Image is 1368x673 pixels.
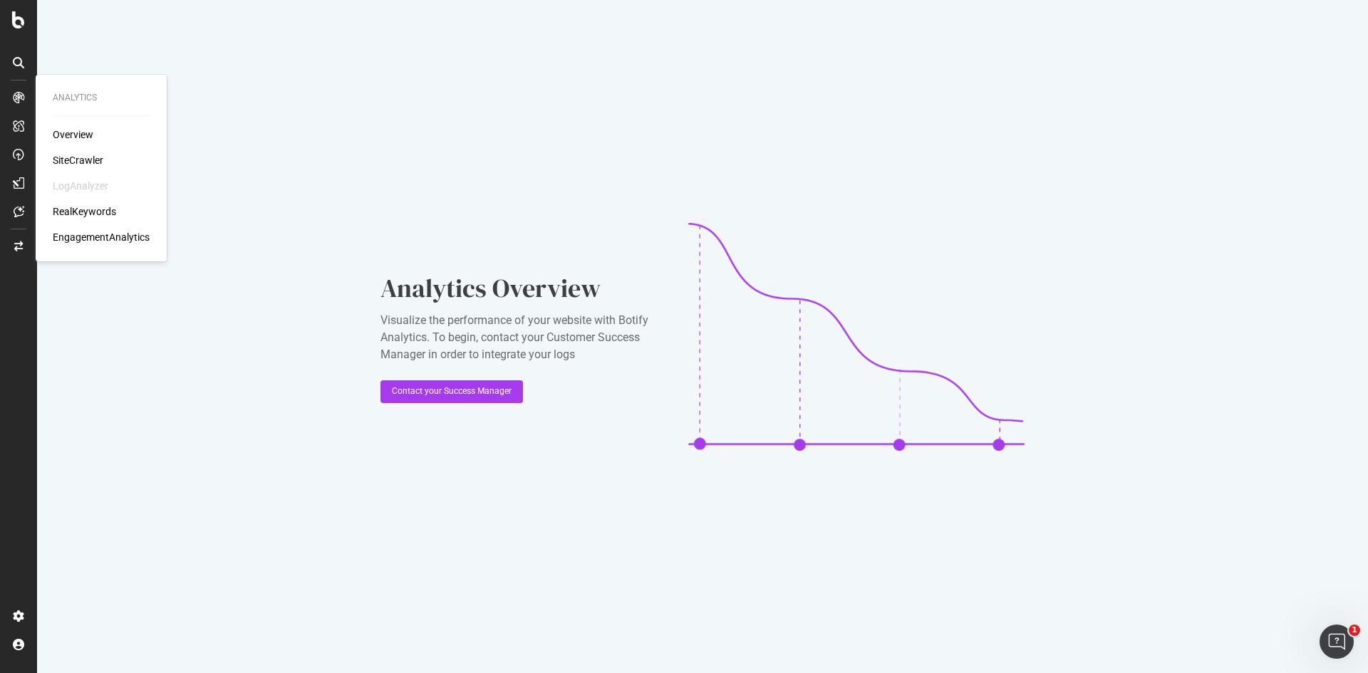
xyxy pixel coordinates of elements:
[380,312,665,363] div: Visualize the performance of your website with Botify Analytics. To begin, contact your Customer ...
[53,230,150,244] a: EngagementAnalytics
[380,271,665,306] div: Analytics Overview
[53,127,93,142] a: Overview
[1349,625,1360,636] span: 1
[1320,625,1354,659] iframe: Intercom live chat
[688,223,1025,451] img: CaL_T18e.png
[53,153,103,167] a: SiteCrawler
[380,380,523,403] button: Contact your Success Manager
[53,179,108,193] div: LogAnalyzer
[53,92,150,104] div: Analytics
[392,385,512,397] div: Contact your Success Manager
[53,204,116,219] a: RealKeywords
